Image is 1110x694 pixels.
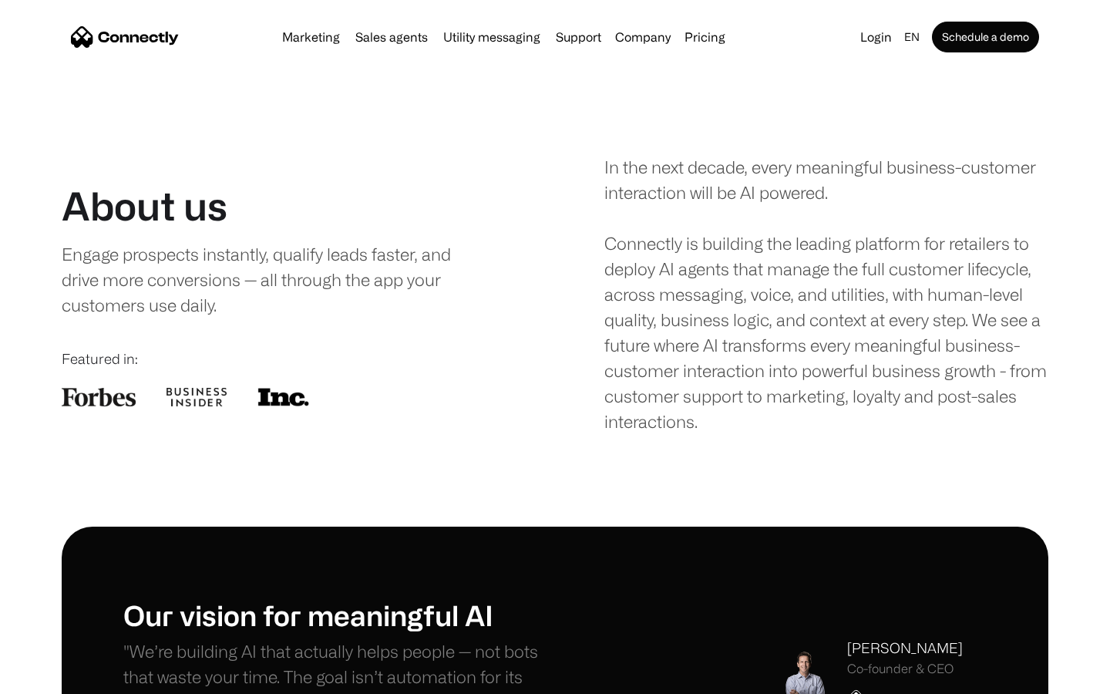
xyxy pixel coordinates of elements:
div: Company [615,26,671,48]
a: Marketing [276,31,346,43]
div: [PERSON_NAME] [847,638,963,659]
ul: Language list [31,667,92,689]
a: Login [854,26,898,48]
a: Support [550,31,607,43]
a: Schedule a demo [932,22,1039,52]
div: In the next decade, every meaningful business-customer interaction will be AI powered. Connectly ... [604,154,1048,434]
div: Engage prospects instantly, qualify leads faster, and drive more conversions — all through the ap... [62,241,483,318]
div: Featured in: [62,349,506,369]
div: Co-founder & CEO [847,662,963,676]
aside: Language selected: English [15,665,92,689]
div: en [904,26,920,48]
h1: About us [62,183,227,229]
a: Sales agents [349,31,434,43]
a: Pricing [678,31,732,43]
h1: Our vision for meaningful AI [123,598,555,632]
a: Utility messaging [437,31,547,43]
